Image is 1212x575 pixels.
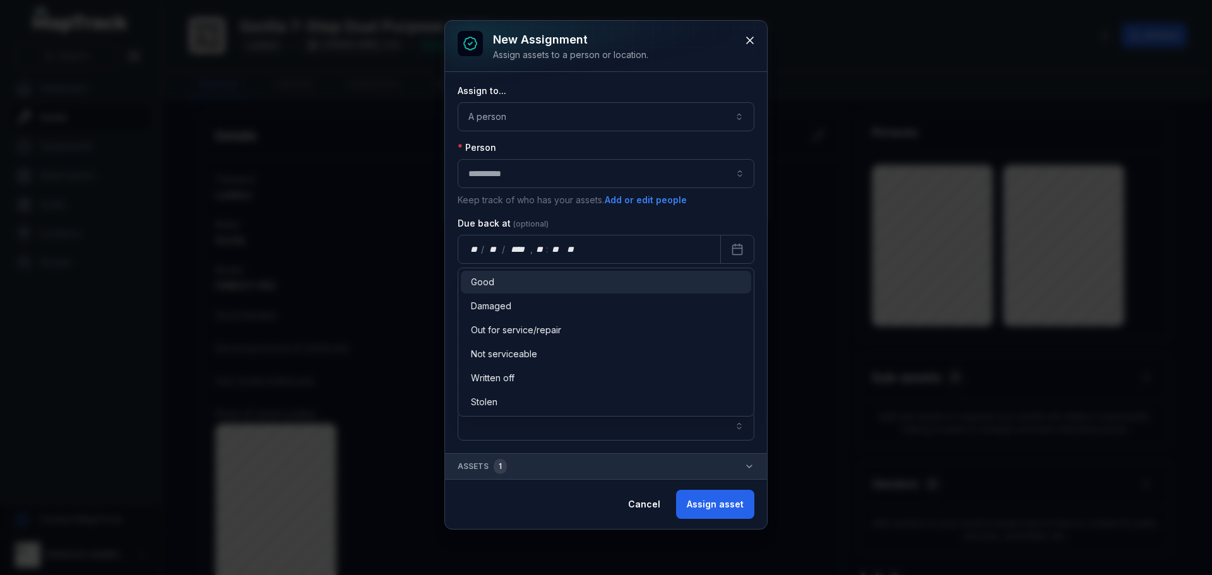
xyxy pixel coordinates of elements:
span: Damaged [471,300,511,312]
span: Good [471,276,494,288]
span: Out for service/repair [471,324,561,336]
span: Not serviceable [471,348,537,360]
span: Written off [471,372,514,384]
span: Stolen [471,396,497,408]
